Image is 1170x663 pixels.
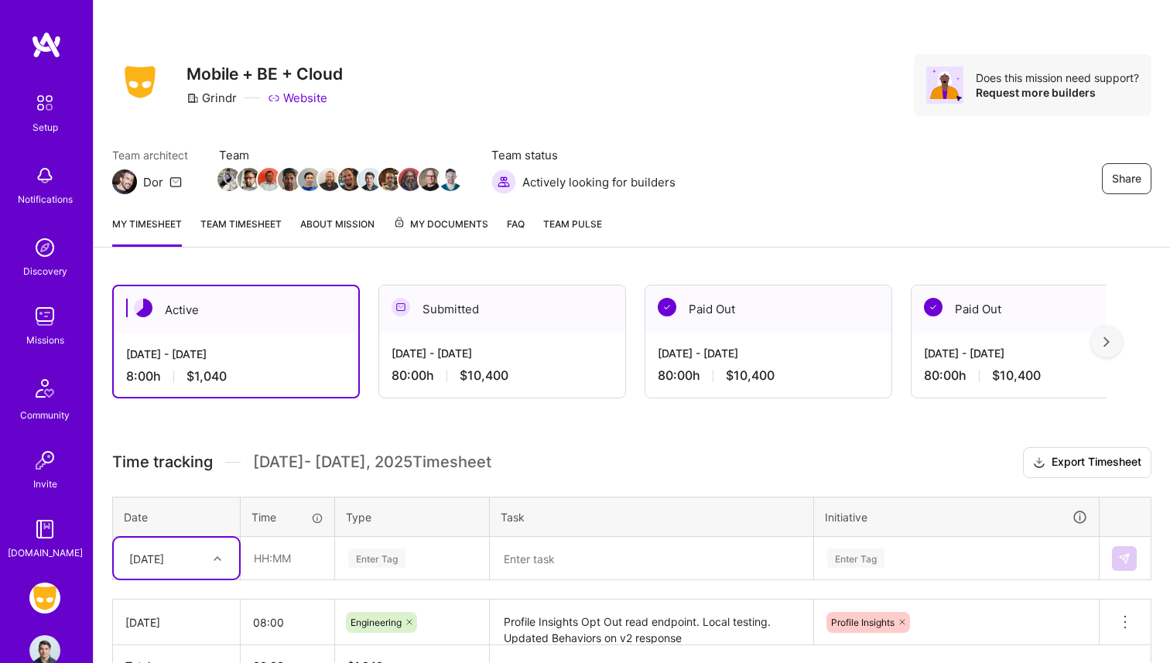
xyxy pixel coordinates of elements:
[1118,552,1131,565] img: Submit
[29,232,60,263] img: discovery
[238,168,261,191] img: Team Member Avatar
[340,166,360,193] a: Team Member Avatar
[338,168,361,191] img: Team Member Avatar
[378,168,402,191] img: Team Member Avatar
[320,166,340,193] a: Team Member Avatar
[186,92,199,104] i: icon CompanyGray
[543,216,602,247] a: Team Pulse
[217,168,241,191] img: Team Member Avatar
[831,617,895,628] span: Profile Insights
[658,345,879,361] div: [DATE] - [DATE]
[8,545,83,561] div: [DOMAIN_NAME]
[992,367,1041,384] span: $10,400
[393,216,488,247] a: My Documents
[419,168,442,191] img: Team Member Avatar
[1033,455,1045,471] i: icon Download
[112,169,137,194] img: Team Architect
[491,601,812,644] textarea: Profile Insights Opt Out read endpoint. Local testing. Updated Behaviors on v2 response
[112,453,213,472] span: Time tracking
[29,87,61,119] img: setup
[219,147,460,163] span: Team
[440,166,460,193] a: Team Member Avatar
[348,546,405,570] div: Enter Tag
[214,555,221,562] i: icon Chevron
[335,497,490,537] th: Type
[351,617,402,628] span: Engineering
[658,367,879,384] div: 80:00 h
[926,67,963,104] img: Avatar
[29,301,60,332] img: teamwork
[134,299,152,317] img: Active
[299,166,320,193] a: Team Member Avatar
[23,263,67,279] div: Discovery
[241,538,334,579] input: HH:MM
[29,445,60,476] img: Invite
[219,166,239,193] a: Team Member Avatar
[126,368,346,384] div: 8:00 h
[26,583,64,613] a: Grindr: Mobile + BE + Cloud
[259,166,279,193] a: Team Member Avatar
[490,497,814,537] th: Task
[543,218,602,230] span: Team Pulse
[239,166,259,193] a: Team Member Avatar
[200,216,282,247] a: Team timesheet
[241,602,334,643] input: HH:MM
[318,168,341,191] img: Team Member Avatar
[393,216,488,233] span: My Documents
[645,285,891,333] div: Paid Out
[29,583,60,613] img: Grindr: Mobile + BE + Cloud
[279,166,299,193] a: Team Member Avatar
[392,345,613,361] div: [DATE] - [DATE]
[491,169,516,194] img: Actively looking for builders
[924,345,1145,361] div: [DATE] - [DATE]
[113,497,241,537] th: Date
[26,332,64,348] div: Missions
[114,286,358,333] div: Active
[1102,163,1151,194] button: Share
[126,346,346,362] div: [DATE] - [DATE]
[186,368,227,384] span: $1,040
[278,168,301,191] img: Team Member Avatar
[400,166,420,193] a: Team Member Avatar
[20,407,70,423] div: Community
[1112,171,1141,186] span: Share
[112,216,182,247] a: My timesheet
[976,85,1139,100] div: Request more builders
[258,168,281,191] img: Team Member Avatar
[29,514,60,545] img: guide book
[360,166,380,193] a: Team Member Avatar
[924,298,942,316] img: Paid Out
[491,147,676,163] span: Team status
[18,191,73,207] div: Notifications
[31,31,62,59] img: logo
[522,174,676,190] span: Actively looking for builders
[439,168,462,191] img: Team Member Avatar
[298,168,321,191] img: Team Member Avatar
[112,61,168,103] img: Company Logo
[380,166,400,193] a: Team Member Avatar
[379,285,625,333] div: Submitted
[658,298,676,316] img: Paid Out
[143,174,163,190] div: Dor
[912,285,1158,333] div: Paid Out
[33,476,57,492] div: Invite
[268,90,327,106] a: Website
[112,147,188,163] span: Team architect
[129,550,164,566] div: [DATE]
[300,216,375,247] a: About Mission
[399,168,422,191] img: Team Member Avatar
[924,367,1145,384] div: 80:00 h
[825,508,1088,526] div: Initiative
[253,453,491,472] span: [DATE] - [DATE] , 2025 Timesheet
[1023,447,1151,478] button: Export Timesheet
[26,370,63,407] img: Community
[726,367,775,384] span: $10,400
[827,546,884,570] div: Enter Tag
[186,90,237,106] div: Grindr
[29,160,60,191] img: bell
[420,166,440,193] a: Team Member Avatar
[392,367,613,384] div: 80:00 h
[169,176,182,188] i: icon Mail
[507,216,525,247] a: FAQ
[976,70,1139,85] div: Does this mission need support?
